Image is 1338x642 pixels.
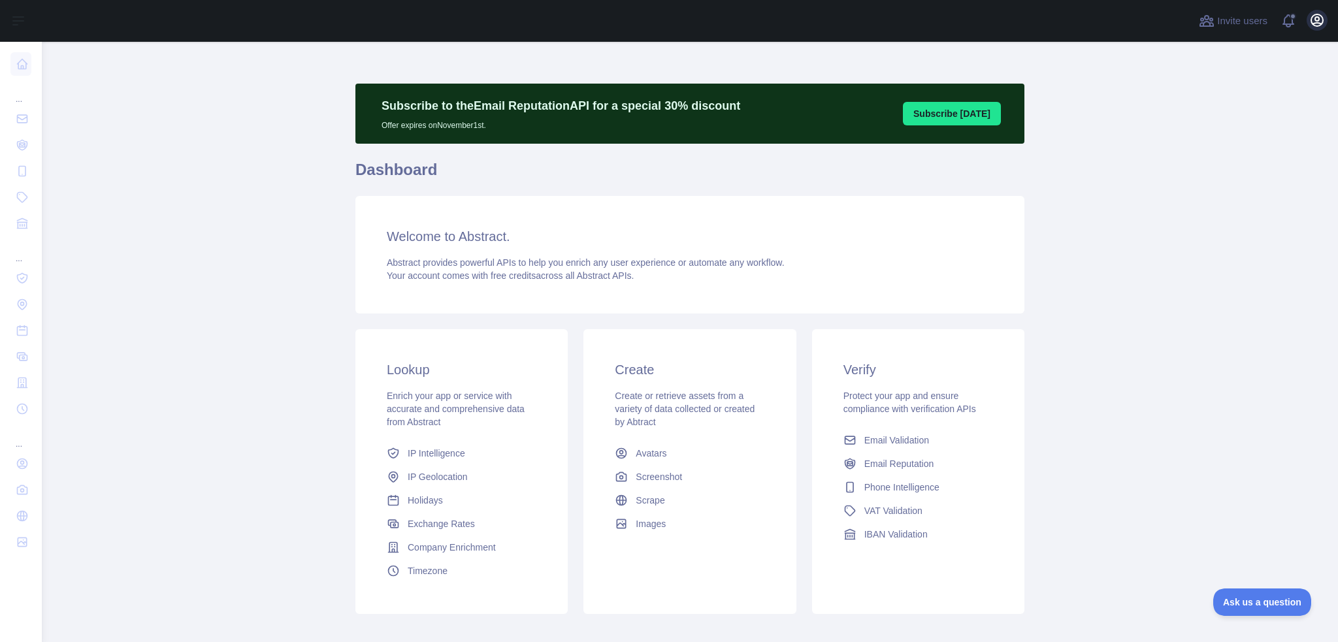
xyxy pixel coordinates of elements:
[838,428,998,452] a: Email Validation
[636,447,666,460] span: Avatars
[838,522,998,546] a: IBAN Validation
[387,361,536,379] h3: Lookup
[382,512,542,536] a: Exchange Rates
[615,391,755,427] span: Create or retrieve assets from a variety of data collected or created by Abtract
[408,470,468,483] span: IP Geolocation
[615,361,764,379] h3: Create
[864,457,934,470] span: Email Reputation
[382,441,542,465] a: IP Intelligence
[382,489,542,512] a: Holidays
[355,159,1024,191] h1: Dashboard
[610,441,770,465] a: Avatars
[1217,14,1267,29] span: Invite users
[408,494,443,507] span: Holidays
[408,541,496,554] span: Company Enrichment
[864,434,929,447] span: Email Validation
[382,465,542,489] a: IP Geolocation
[387,391,525,427] span: Enrich your app or service with accurate and comprehensive data from Abstract
[1196,10,1270,31] button: Invite users
[382,97,740,115] p: Subscribe to the Email Reputation API for a special 30 % discount
[408,564,448,577] span: Timezone
[864,504,922,517] span: VAT Validation
[838,475,998,499] a: Phone Intelligence
[843,361,993,379] h3: Verify
[610,512,770,536] a: Images
[1213,588,1312,616] iframe: Toggle Customer Support
[408,447,465,460] span: IP Intelligence
[864,528,928,541] span: IBAN Validation
[387,270,634,281] span: Your account comes with across all Abstract APIs.
[636,494,664,507] span: Scrape
[408,517,475,530] span: Exchange Rates
[387,257,785,268] span: Abstract provides powerful APIs to help you enrich any user experience or automate any workflow.
[387,227,993,246] h3: Welcome to Abstract.
[636,470,682,483] span: Screenshot
[843,391,976,414] span: Protect your app and ensure compliance with verification APIs
[610,465,770,489] a: Screenshot
[382,559,542,583] a: Timezone
[864,481,939,494] span: Phone Intelligence
[10,238,31,264] div: ...
[838,452,998,475] a: Email Reputation
[903,102,1001,125] button: Subscribe [DATE]
[382,115,740,131] p: Offer expires on November 1st.
[610,489,770,512] a: Scrape
[382,536,542,559] a: Company Enrichment
[636,517,666,530] span: Images
[10,78,31,104] div: ...
[838,499,998,522] a: VAT Validation
[491,270,536,281] span: free credits
[10,423,31,449] div: ...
